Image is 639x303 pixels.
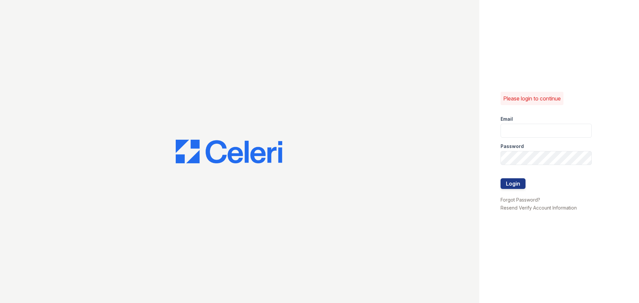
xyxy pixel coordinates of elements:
button: Login [501,178,526,189]
a: Forgot Password? [501,197,540,203]
label: Email [501,116,513,122]
a: Resend Verify Account Information [501,205,577,211]
label: Password [501,143,524,150]
p: Please login to continue [503,94,561,102]
img: CE_Logo_Blue-a8612792a0a2168367f1c8372b55b34899dd931a85d93a1a3d3e32e68fde9ad4.png [176,140,282,164]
